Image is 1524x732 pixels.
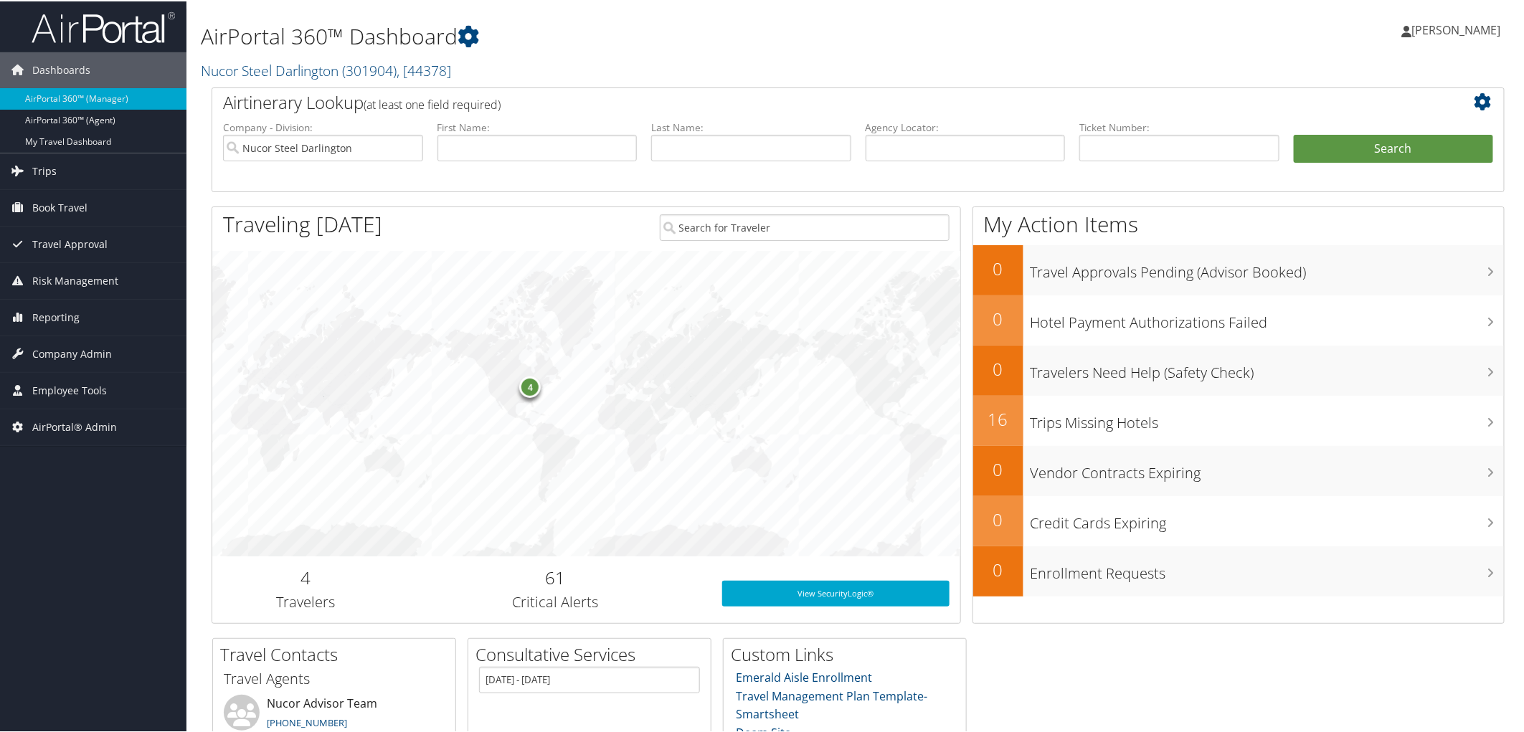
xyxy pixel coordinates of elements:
[973,356,1023,380] h2: 0
[1031,505,1505,532] h3: Credit Cards Expiring
[223,208,382,238] h1: Traveling [DATE]
[973,445,1505,495] a: 0Vendor Contracts Expiring
[1031,555,1505,582] h3: Enrollment Requests
[973,495,1505,545] a: 0Credit Cards Expiring
[1294,133,1494,162] button: Search
[364,95,501,111] span: (at least one field required)
[973,344,1505,394] a: 0Travelers Need Help (Safety Check)
[220,641,455,665] h2: Travel Contacts
[223,89,1386,113] h2: Airtinerary Lookup
[973,208,1505,238] h1: My Action Items
[410,564,701,589] h2: 61
[32,262,118,298] span: Risk Management
[973,545,1505,595] a: 0Enrollment Requests
[973,244,1505,294] a: 0Travel Approvals Pending (Advisor Booked)
[973,255,1023,280] h2: 0
[32,189,87,224] span: Book Travel
[1031,354,1505,381] h3: Travelers Need Help (Safety Check)
[866,119,1066,133] label: Agency Locator:
[32,225,108,261] span: Travel Approval
[410,591,701,611] h3: Critical Alerts
[973,394,1505,445] a: 16Trips Missing Hotels
[32,51,90,87] span: Dashboards
[475,641,711,665] h2: Consultative Services
[973,506,1023,531] h2: 0
[32,408,117,444] span: AirPortal® Admin
[737,668,873,684] a: Emerald Aisle Enrollment
[973,305,1023,330] h2: 0
[223,564,389,589] h2: 4
[651,119,851,133] label: Last Name:
[722,579,950,605] a: View SecurityLogic®
[973,406,1023,430] h2: 16
[397,60,451,79] span: , [ 44378 ]
[519,374,541,396] div: 4
[1402,7,1515,50] a: [PERSON_NAME]
[1031,404,1505,432] h3: Trips Missing Hotels
[1031,254,1505,281] h3: Travel Approvals Pending (Advisor Booked)
[973,294,1505,344] a: 0Hotel Payment Authorizations Failed
[224,667,445,688] h3: Travel Agents
[223,591,389,611] h3: Travelers
[973,556,1023,581] h2: 0
[267,715,347,728] a: [PHONE_NUMBER]
[437,119,638,133] label: First Name:
[660,213,950,239] input: Search for Traveler
[32,152,57,188] span: Trips
[223,119,423,133] label: Company - Division:
[731,641,966,665] h2: Custom Links
[1031,455,1505,482] h3: Vendor Contracts Expiring
[32,9,175,43] img: airportal-logo.png
[32,298,80,334] span: Reporting
[1079,119,1279,133] label: Ticket Number:
[201,60,451,79] a: Nucor Steel Darlington
[342,60,397,79] span: ( 301904 )
[1031,304,1505,331] h3: Hotel Payment Authorizations Failed
[32,371,107,407] span: Employee Tools
[32,335,112,371] span: Company Admin
[1412,21,1501,37] span: [PERSON_NAME]
[737,687,928,721] a: Travel Management Plan Template- Smartsheet
[201,20,1077,50] h1: AirPortal 360™ Dashboard
[973,456,1023,480] h2: 0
